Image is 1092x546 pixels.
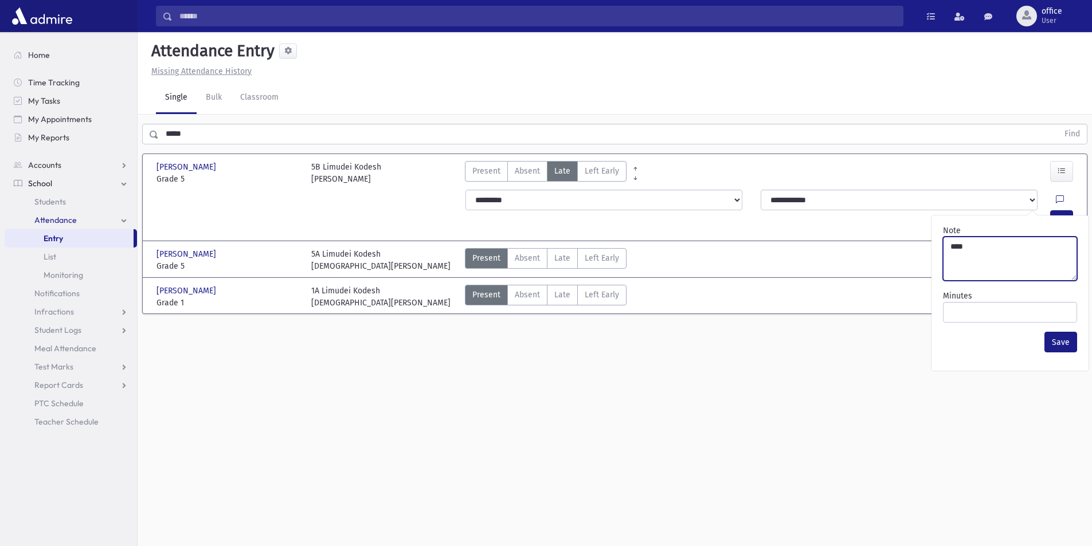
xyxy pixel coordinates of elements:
span: Monitoring [44,270,83,280]
a: Teacher Schedule [5,413,137,431]
a: Time Tracking [5,73,137,92]
span: Attendance [34,215,77,225]
span: Left Early [585,165,619,177]
a: My Reports [5,128,137,147]
img: AdmirePro [9,5,75,28]
a: Meal Attendance [5,339,137,358]
a: Entry [5,229,134,248]
div: AttTypes [465,248,627,272]
span: Present [472,252,500,264]
div: 5A Limudei Kodesh [DEMOGRAPHIC_DATA][PERSON_NAME] [311,248,451,272]
label: Minutes [943,290,972,302]
span: Accounts [28,160,61,170]
a: Students [5,193,137,211]
span: Time Tracking [28,77,80,88]
span: User [1042,16,1062,25]
label: Note [943,225,961,237]
span: My Appointments [28,114,92,124]
span: Grade 5 [156,260,300,272]
a: Accounts [5,156,137,174]
a: Attendance [5,211,137,229]
span: Left Early [585,252,619,264]
h5: Attendance Entry [147,41,275,61]
span: Absent [515,252,540,264]
a: PTC Schedule [5,394,137,413]
span: List [44,252,56,262]
a: Infractions [5,303,137,321]
span: School [28,178,52,188]
button: Find [1058,124,1087,144]
span: Absent [515,165,540,177]
a: My Appointments [5,110,137,128]
span: Report Cards [34,380,83,390]
a: Notifications [5,284,137,303]
span: Grade 5 [156,173,300,185]
a: School [5,174,137,193]
span: Late [554,252,570,264]
div: 5B Limudei Kodesh [PERSON_NAME] [311,161,381,185]
a: Single [156,82,197,114]
span: Student Logs [34,325,81,335]
u: Missing Attendance History [151,66,252,76]
span: Students [34,197,66,207]
span: Meal Attendance [34,343,96,353]
span: My Tasks [28,96,60,106]
a: Test Marks [5,358,137,376]
div: AttTypes [465,161,627,185]
span: PTC Schedule [34,398,84,408]
a: My Tasks [5,92,137,110]
span: Notifications [34,288,80,298]
a: Home [5,46,137,64]
input: Search [173,6,903,26]
span: [PERSON_NAME] [156,161,218,173]
a: Bulk [197,82,231,114]
a: Missing Attendance History [147,66,252,76]
span: Absent [515,289,540,301]
a: Report Cards [5,376,137,394]
span: Late [554,165,570,177]
button: Save [1044,332,1077,352]
div: AttTypes [465,285,627,309]
a: Monitoring [5,266,137,284]
span: Teacher Schedule [34,417,99,427]
span: My Reports [28,132,69,143]
span: Test Marks [34,362,73,372]
span: Home [28,50,50,60]
span: Present [472,289,500,301]
a: List [5,248,137,266]
span: office [1042,7,1062,16]
a: Student Logs [5,321,137,339]
span: Grade 1 [156,297,300,309]
span: Present [472,165,500,177]
span: Infractions [34,307,74,317]
span: [PERSON_NAME] [156,248,218,260]
span: Entry [44,233,63,243]
a: Classroom [231,82,288,114]
div: 1A Limudei Kodesh [DEMOGRAPHIC_DATA][PERSON_NAME] [311,285,451,309]
span: Left Early [585,289,619,301]
span: [PERSON_NAME] [156,285,218,297]
span: Late [554,289,570,301]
